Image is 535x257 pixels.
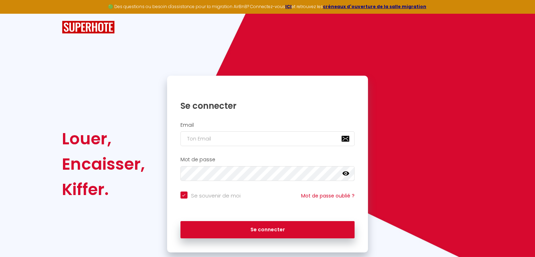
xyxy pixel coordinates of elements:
[180,221,355,239] button: Se connecter
[62,151,145,177] div: Encaisser,
[180,100,355,111] h1: Se connecter
[62,21,115,34] img: SuperHote logo
[323,4,426,10] a: créneaux d'ouverture de la salle migration
[180,157,355,163] h2: Mot de passe
[285,4,292,10] a: ICI
[62,126,145,151] div: Louer,
[6,3,27,24] button: Ouvrir le widget de chat LiveChat
[180,131,355,146] input: Ton Email
[180,122,355,128] h2: Email
[62,177,145,202] div: Kiffer.
[301,192,355,199] a: Mot de passe oublié ?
